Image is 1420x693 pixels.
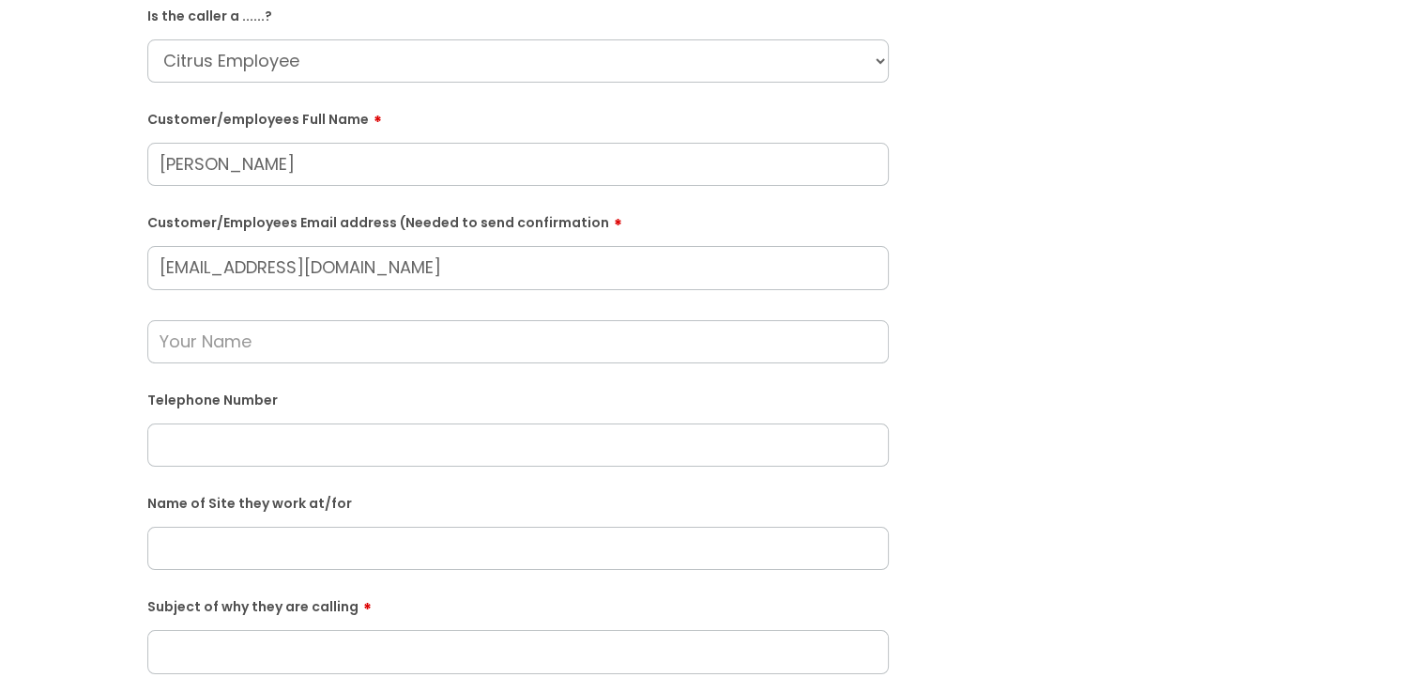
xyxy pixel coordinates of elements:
[147,492,889,512] label: Name of Site they work at/for
[147,105,889,128] label: Customer/employees Full Name
[147,320,889,363] input: Your Name
[147,389,889,408] label: Telephone Number
[147,208,889,231] label: Customer/Employees Email address (Needed to send confirmation
[147,246,889,289] input: Email
[147,593,889,615] label: Subject of why they are calling
[147,5,889,24] label: Is the caller a ......?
